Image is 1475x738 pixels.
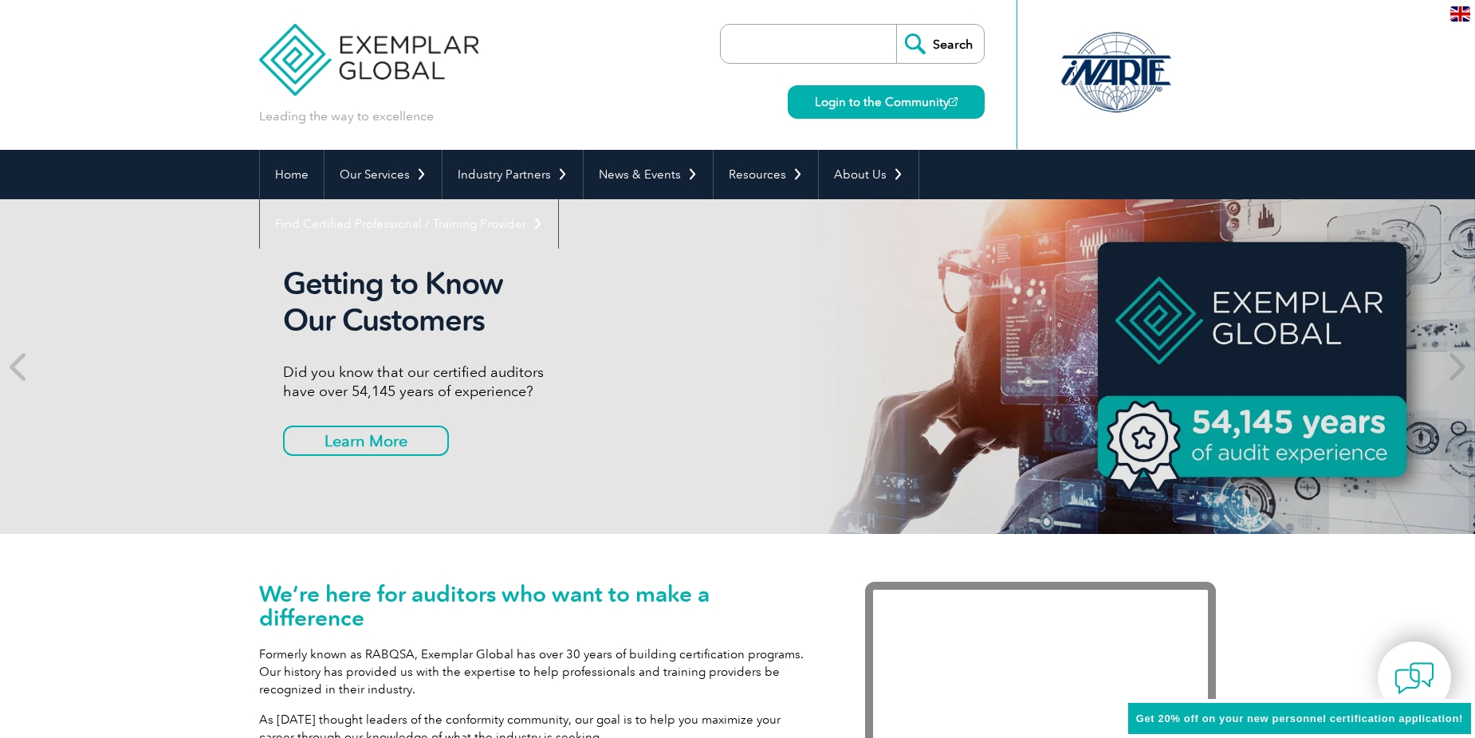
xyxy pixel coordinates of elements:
p: Did you know that our certified auditors have over 54,145 years of experience? [283,363,881,401]
span: Get 20% off on your new personnel certification application! [1136,712,1463,724]
img: contact-chat.png [1394,658,1434,698]
a: Find Certified Professional / Training Provider [260,199,558,249]
input: Search [896,25,984,63]
a: Industry Partners [442,150,583,199]
h2: Getting to Know Our Customers [283,265,881,339]
a: Login to the Community [788,85,985,119]
a: About Us [819,150,918,199]
a: Resources [714,150,818,199]
a: Our Services [324,150,442,199]
a: Learn More [283,426,449,456]
h1: We’re here for auditors who want to make a difference [259,582,817,630]
p: Formerly known as RABQSA, Exemplar Global has over 30 years of building certification programs. O... [259,646,817,698]
a: News & Events [584,150,713,199]
img: en [1450,6,1470,22]
a: Home [260,150,324,199]
img: open_square.png [949,97,958,106]
p: Leading the way to excellence [259,108,434,125]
